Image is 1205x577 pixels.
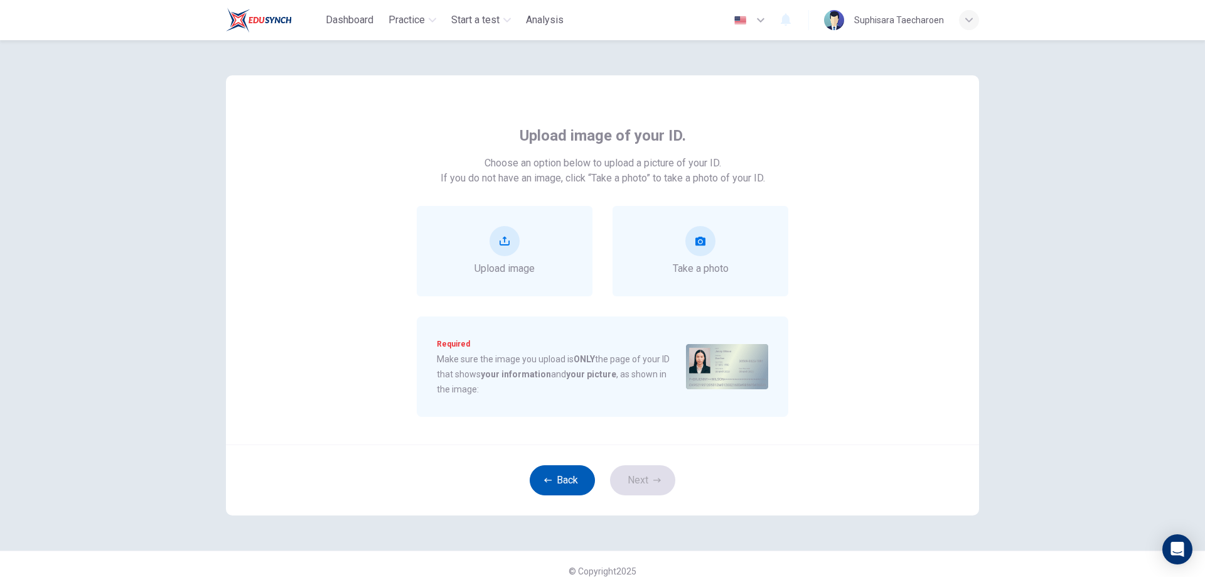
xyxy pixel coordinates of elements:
[451,13,500,28] span: Start a test
[1162,534,1192,564] div: Open Intercom Messenger
[673,261,729,276] span: Take a photo
[824,10,844,30] img: Profile picture
[226,8,292,33] img: Train Test logo
[437,337,676,352] span: Required
[732,16,748,25] img: en
[485,156,721,171] span: Choose an option below to upload a picture of your ID.
[474,261,535,276] span: Upload image
[569,566,636,576] span: © Copyright 2025
[854,13,944,28] div: Suphisara Taecharoen
[685,226,715,256] button: take photo
[566,369,616,379] strong: your picture
[530,465,595,495] button: Back
[574,354,595,364] strong: ONLY
[481,369,551,379] strong: your information
[226,8,321,33] a: Train Test logo
[490,226,520,256] button: upload
[437,352,676,397] span: Make sure the image you upload is the page of your ID that shows and , as shown in the image:
[520,126,686,146] span: Upload image of your ID.
[388,13,425,28] span: Practice
[321,9,378,31] button: Dashboard
[521,9,569,31] button: Analysis
[446,9,516,31] button: Start a test
[383,9,441,31] button: Practice
[686,344,768,389] img: stock id photo
[326,13,373,28] span: Dashboard
[526,13,564,28] span: Analysis
[441,171,765,186] span: If you do not have an image, click “Take a photo” to take a photo of your ID.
